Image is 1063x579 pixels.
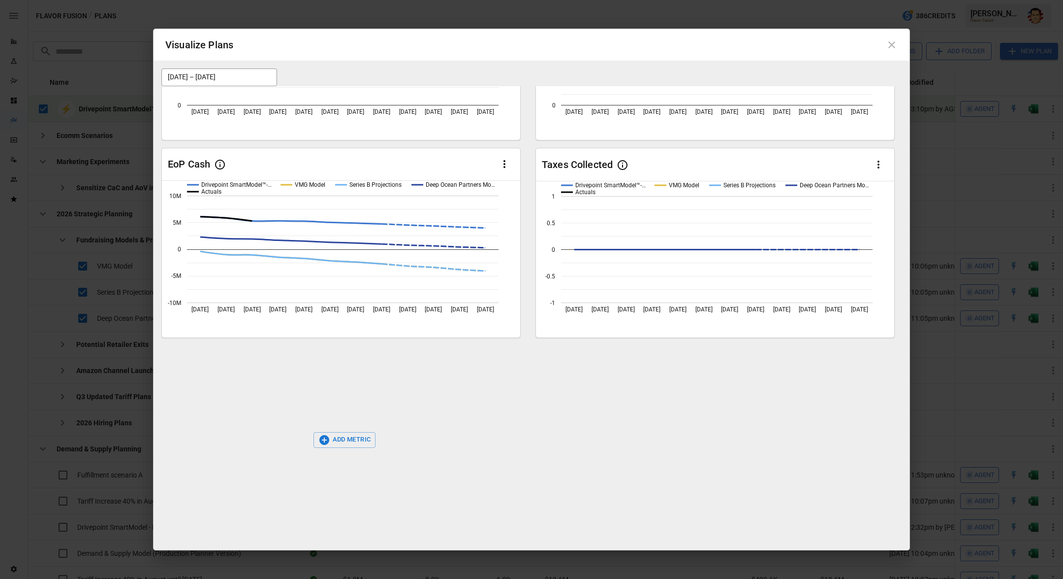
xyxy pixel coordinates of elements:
[295,181,325,188] text: VMG Model
[747,108,764,115] text: [DATE]
[552,102,556,108] text: 0
[169,192,181,199] text: 10M
[565,306,583,313] text: [DATE]
[643,108,660,115] text: [DATE]
[178,246,181,253] text: 0
[592,306,609,313] text: [DATE]
[425,306,442,313] text: [DATE]
[800,182,869,189] text: Deep Ocean Partners Mo…
[565,108,583,115] text: [DATE]
[545,272,555,279] text: -0.5
[695,108,713,115] text: [DATE]
[575,189,595,196] text: Actuals
[173,219,181,226] text: 5M
[552,246,555,253] text: 0
[162,181,520,338] svg: A chart.
[347,108,364,115] text: [DATE]
[851,306,868,313] text: [DATE]
[451,108,468,115] text: [DATE]
[536,181,894,338] svg: A chart.
[695,306,713,313] text: [DATE]
[723,182,776,189] text: Series B Projections
[592,108,609,115] text: [DATE]
[321,306,339,313] text: [DATE]
[313,432,376,448] button: ADD METRIC
[201,181,272,188] text: Drivepoint SmartModel™-…
[851,108,868,115] text: [DATE]
[399,306,416,313] text: [DATE]
[542,158,613,171] div: Taxes Collected
[165,37,233,53] div: Visualize Plans
[218,108,235,115] text: [DATE]
[618,306,635,313] text: [DATE]
[721,108,738,115] text: [DATE]
[618,108,635,115] text: [DATE]
[721,306,738,313] text: [DATE]
[373,306,390,313] text: [DATE]
[178,102,181,108] text: 0
[773,108,790,115] text: [DATE]
[747,306,764,313] text: [DATE]
[825,108,842,115] text: [DATE]
[773,306,790,313] text: [DATE]
[552,193,555,200] text: 1
[477,108,494,115] text: [DATE]
[426,181,495,188] text: Deep Ocean Partners Mo…
[643,306,660,313] text: [DATE]
[269,306,286,313] text: [DATE]
[399,108,416,115] text: [DATE]
[191,108,209,115] text: [DATE]
[575,182,646,189] text: Drivepoint SmartModel™-…
[168,158,210,170] div: EoP Cash
[161,68,277,86] button: [DATE] – [DATE]
[669,182,699,189] text: VMG Model
[269,108,286,115] text: [DATE]
[347,306,364,313] text: [DATE]
[321,108,339,115] text: [DATE]
[799,306,816,313] text: [DATE]
[295,108,313,115] text: [DATE]
[799,108,816,115] text: [DATE]
[201,188,221,195] text: Actuals
[550,299,555,306] text: -1
[547,219,555,226] text: 0.5
[218,306,235,313] text: [DATE]
[669,108,687,115] text: [DATE]
[171,272,181,279] text: -5M
[349,181,402,188] text: Series B Projections
[191,306,209,313] text: [DATE]
[373,108,390,115] text: [DATE]
[451,306,468,313] text: [DATE]
[168,299,181,306] text: -10M
[244,108,261,115] text: [DATE]
[669,306,687,313] text: [DATE]
[425,108,442,115] text: [DATE]
[541,80,556,87] text: 500K
[244,306,261,313] text: [DATE]
[295,306,313,313] text: [DATE]
[825,306,842,313] text: [DATE]
[477,306,494,313] text: [DATE]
